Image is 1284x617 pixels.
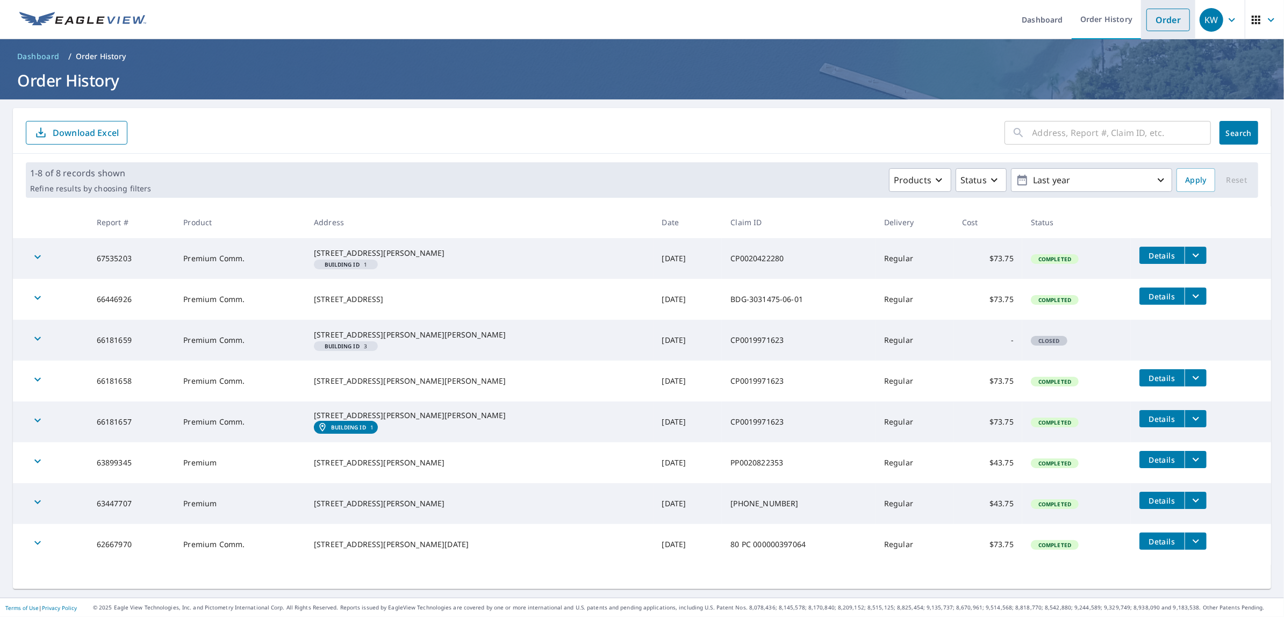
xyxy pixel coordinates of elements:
button: filesDropdownBtn-67535203 [1185,247,1207,264]
td: Regular [876,442,953,483]
span: Details [1146,536,1178,547]
p: Status [960,174,987,186]
a: Terms of Use [5,604,39,612]
td: BDG-3031475-06-01 [722,279,876,320]
td: [PHONE_NUMBER] [722,483,876,524]
a: Privacy Policy [42,604,77,612]
em: Building ID [325,262,360,267]
button: filesDropdownBtn-66181658 [1185,369,1207,386]
button: filesDropdownBtn-63899345 [1185,451,1207,468]
th: Address [305,206,653,238]
div: [STREET_ADDRESS][PERSON_NAME] [314,457,644,468]
td: CP0019971623 [722,320,876,361]
td: [DATE] [654,320,722,361]
img: EV Logo [19,12,146,28]
span: Details [1146,373,1178,383]
span: Details [1146,291,1178,302]
td: $73.75 [953,361,1022,401]
div: [STREET_ADDRESS][PERSON_NAME][PERSON_NAME] [314,376,644,386]
p: Products [894,174,931,186]
span: 3 [318,343,374,349]
td: 80 PC 000000397064 [722,524,876,565]
p: | [5,605,77,611]
button: detailsBtn-66446926 [1139,288,1185,305]
td: Premium [175,442,305,483]
td: Premium Comm. [175,279,305,320]
th: Claim ID [722,206,876,238]
td: Regular [876,483,953,524]
td: CP0019971623 [722,361,876,401]
button: Status [956,168,1007,192]
td: 66181657 [88,401,175,442]
p: Last year [1029,171,1154,190]
td: 66446926 [88,279,175,320]
li: / [68,50,71,63]
p: Download Excel [53,127,119,139]
span: 1 [318,262,374,267]
td: Premium Comm. [175,524,305,565]
button: detailsBtn-62667970 [1139,533,1185,550]
button: detailsBtn-66181657 [1139,410,1185,427]
td: [DATE] [654,524,722,565]
td: $73.75 [953,238,1022,279]
span: Completed [1032,419,1078,426]
span: Completed [1032,500,1078,508]
span: Completed [1032,296,1078,304]
td: Premium Comm. [175,320,305,361]
td: - [953,320,1022,361]
div: [STREET_ADDRESS][PERSON_NAME][PERSON_NAME] [314,329,644,340]
p: 1-8 of 8 records shown [30,167,151,180]
a: Building ID1 [314,421,378,434]
div: [STREET_ADDRESS] [314,294,644,305]
em: Building ID [325,343,360,349]
td: Regular [876,279,953,320]
td: Premium Comm. [175,361,305,401]
button: detailsBtn-67535203 [1139,247,1185,264]
td: Regular [876,361,953,401]
th: Product [175,206,305,238]
td: 66181658 [88,361,175,401]
th: Delivery [876,206,953,238]
button: detailsBtn-63447707 [1139,492,1185,509]
button: filesDropdownBtn-63447707 [1185,492,1207,509]
td: 62667970 [88,524,175,565]
td: Regular [876,320,953,361]
span: Completed [1032,460,1078,467]
td: Premium Comm. [175,238,305,279]
td: Premium [175,483,305,524]
td: $73.75 [953,279,1022,320]
button: Apply [1177,168,1215,192]
button: Last year [1011,168,1172,192]
span: Completed [1032,255,1078,263]
div: [STREET_ADDRESS][PERSON_NAME][DATE] [314,539,644,550]
td: [DATE] [654,442,722,483]
p: © 2025 Eagle View Technologies, Inc. and Pictometry International Corp. All Rights Reserved. Repo... [93,604,1279,612]
nav: breadcrumb [13,48,1271,65]
td: 66181659 [88,320,175,361]
td: Regular [876,238,953,279]
span: Details [1146,496,1178,506]
td: 63447707 [88,483,175,524]
td: $73.75 [953,524,1022,565]
td: [DATE] [654,401,722,442]
td: 67535203 [88,238,175,279]
button: Search [1220,121,1258,145]
td: $43.75 [953,442,1022,483]
td: PP0020822353 [722,442,876,483]
span: Completed [1032,541,1078,549]
p: Order History [76,51,126,62]
div: [STREET_ADDRESS][PERSON_NAME] [314,248,644,259]
td: CP0019971623 [722,401,876,442]
h1: Order History [13,69,1271,91]
span: Search [1228,128,1250,138]
td: Regular [876,401,953,442]
td: Premium Comm. [175,401,305,442]
td: [DATE] [654,238,722,279]
td: 63899345 [88,442,175,483]
em: Building ID [331,424,366,431]
p: Refine results by choosing filters [30,184,151,193]
button: filesDropdownBtn-66181657 [1185,410,1207,427]
button: filesDropdownBtn-66446926 [1185,288,1207,305]
td: $43.75 [953,483,1022,524]
td: [DATE] [654,279,722,320]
